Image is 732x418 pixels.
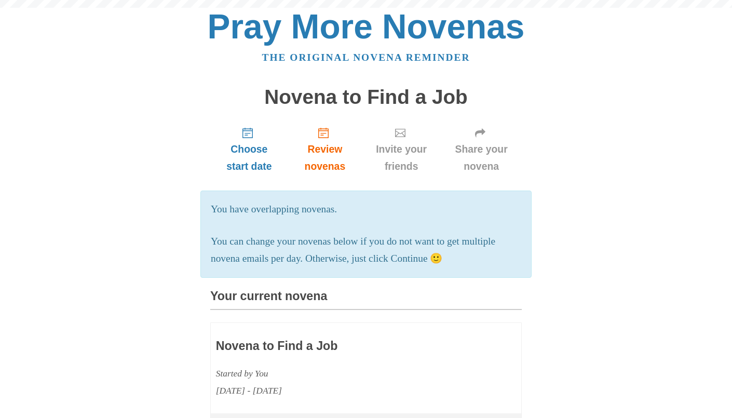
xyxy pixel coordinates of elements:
a: Pray More Novenas [208,7,525,46]
span: Review novenas [299,141,351,175]
div: Started by You [216,365,456,382]
a: Invite your friends [362,118,441,180]
a: Choose start date [210,118,288,180]
h1: Novena to Find a Job [210,86,522,109]
p: You have overlapping novenas. [211,201,521,218]
div: [DATE] - [DATE] [216,382,456,399]
span: Share your novena [451,141,511,175]
p: You can change your novenas below if you do not want to get multiple novena emails per day. Other... [211,233,521,267]
a: Share your novena [441,118,522,180]
span: Choose start date [221,141,278,175]
h3: Your current novena [210,290,522,310]
h3: Novena to Find a Job [216,340,456,353]
a: The original novena reminder [262,52,470,63]
a: Review novenas [288,118,362,180]
span: Invite your friends [372,141,430,175]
